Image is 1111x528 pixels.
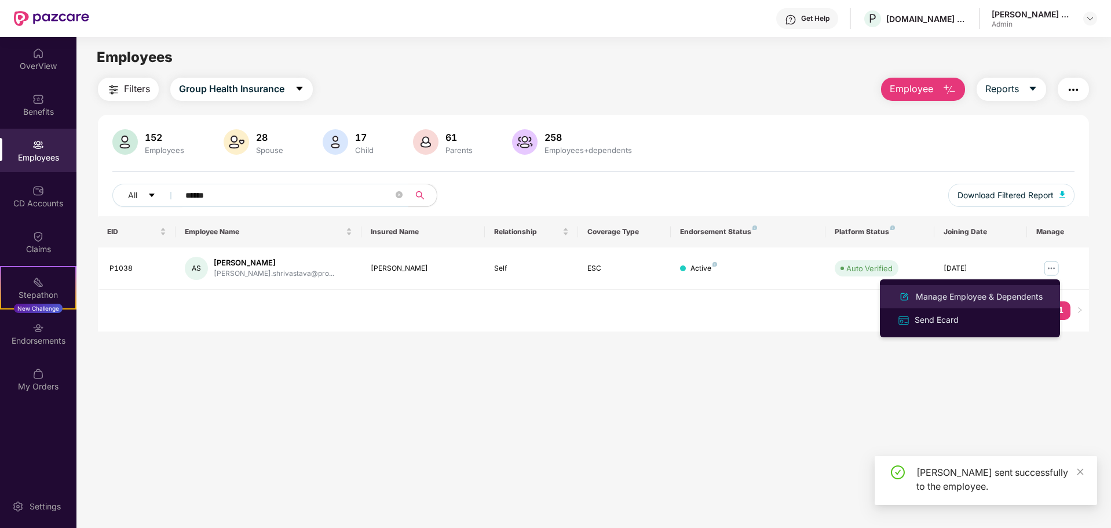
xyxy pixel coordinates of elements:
img: svg+xml;base64,PHN2ZyBpZD0iTXlfT3JkZXJzIiBkYXRhLW5hbWU9Ik15IE9yZGVycyIgeG1sbnM9Imh0dHA6Ly93d3cudz... [32,368,44,380]
img: svg+xml;base64,PHN2ZyBpZD0iQ2xhaW0iIHhtbG5zPSJodHRwOi8vd3d3LnczLm9yZy8yMDAwL3N2ZyIgd2lkdGg9IjIwIi... [32,231,44,242]
img: svg+xml;base64,PHN2ZyB4bWxucz0iaHR0cDovL3d3dy53My5vcmcvMjAwMC9zdmciIHhtbG5zOnhsaW5rPSJodHRwOi8vd3... [323,129,348,155]
div: 152 [142,132,187,143]
img: svg+xml;base64,PHN2ZyBpZD0iRW1wbG95ZWVzIiB4bWxucz0iaHR0cDovL3d3dy53My5vcmcvMjAwMC9zdmciIHdpZHRoPS... [32,139,44,151]
button: Filters [98,78,159,101]
div: Platform Status [835,227,924,236]
img: svg+xml;base64,PHN2ZyB4bWxucz0iaHR0cDovL3d3dy53My5vcmcvMjAwMC9zdmciIHhtbG5zOnhsaW5rPSJodHRwOi8vd3... [112,129,138,155]
button: Download Filtered Report [948,184,1075,207]
button: Allcaret-down [112,184,183,207]
th: Employee Name [176,216,361,247]
span: EID [107,227,158,236]
button: right [1070,301,1089,320]
span: caret-down [148,191,156,201]
button: Reportscaret-down [977,78,1046,101]
span: caret-down [1028,84,1037,94]
div: Endorsement Status [680,227,816,236]
div: Active [690,263,717,274]
span: Employee [890,82,933,96]
img: svg+xml;base64,PHN2ZyBpZD0iQ0RfQWNjb3VudHMiIGRhdGEtbmFtZT0iQ0QgQWNjb3VudHMiIHhtbG5zPSJodHRwOi8vd3... [32,185,44,196]
span: close-circle [396,191,403,198]
a: 1 [1052,301,1070,319]
img: svg+xml;base64,PHN2ZyB4bWxucz0iaHR0cDovL3d3dy53My5vcmcvMjAwMC9zdmciIHhtbG5zOnhsaW5rPSJodHRwOi8vd3... [224,129,249,155]
div: [DATE] [944,263,1018,274]
button: Group Health Insurancecaret-down [170,78,313,101]
div: Manage Employee & Dependents [913,290,1045,303]
div: [PERSON_NAME] Safeeruddin [PERSON_NAME] [992,9,1073,20]
div: Send Ecard [912,314,961,326]
img: svg+xml;base64,PHN2ZyB4bWxucz0iaHR0cDovL3d3dy53My5vcmcvMjAwMC9zdmciIHhtbG5zOnhsaW5rPSJodHRwOi8vd3... [897,290,911,304]
span: Download Filtered Report [957,189,1054,202]
img: svg+xml;base64,PHN2ZyBpZD0iSGVscC0zMngzMiIgeG1sbnM9Imh0dHA6Ly93d3cudzMub3JnLzIwMDAvc3ZnIiB3aWR0aD... [785,14,796,26]
div: 28 [254,132,286,143]
img: svg+xml;base64,PHN2ZyB4bWxucz0iaHR0cDovL3d3dy53My5vcmcvMjAwMC9zdmciIHdpZHRoPSIyMSIgaGVpZ2h0PSIyMC... [32,276,44,288]
div: Get Help [801,14,829,23]
img: svg+xml;base64,PHN2ZyBpZD0iQmVuZWZpdHMiIHhtbG5zPSJodHRwOi8vd3d3LnczLm9yZy8yMDAwL3N2ZyIgd2lkdGg9Ij... [32,93,44,105]
div: Settings [26,501,64,512]
div: [PERSON_NAME] sent successfully to the employee. [916,465,1083,493]
th: Coverage Type [578,216,671,247]
div: 258 [542,132,634,143]
img: svg+xml;base64,PHN2ZyB4bWxucz0iaHR0cDovL3d3dy53My5vcmcvMjAwMC9zdmciIHdpZHRoPSIyNCIgaGVpZ2h0PSIyNC... [107,83,120,97]
img: svg+xml;base64,PHN2ZyB4bWxucz0iaHR0cDovL3d3dy53My5vcmcvMjAwMC9zdmciIHdpZHRoPSI4IiBoZWlnaHQ9IjgiIH... [890,225,895,230]
span: P [869,12,876,26]
div: Employees+dependents [542,145,634,155]
div: Child [353,145,376,155]
span: Employee Name [185,227,343,236]
img: manageButton [1042,259,1061,278]
div: Spouse [254,145,286,155]
th: Joining Date [934,216,1027,247]
div: P1038 [109,263,166,274]
span: caret-down [295,84,304,94]
div: Employees [142,145,187,155]
div: [PERSON_NAME] [214,257,334,268]
img: svg+xml;base64,PHN2ZyB4bWxucz0iaHR0cDovL3d3dy53My5vcmcvMjAwMC9zdmciIHdpZHRoPSIyNCIgaGVpZ2h0PSIyNC... [1066,83,1080,97]
th: EID [98,216,176,247]
li: 1 [1052,301,1070,320]
span: search [408,191,431,200]
span: Filters [124,82,150,96]
img: svg+xml;base64,PHN2ZyBpZD0iU2V0dGluZy0yMHgyMCIgeG1sbnM9Imh0dHA6Ly93d3cudzMub3JnLzIwMDAvc3ZnIiB3aW... [12,501,24,512]
th: Manage [1027,216,1089,247]
span: right [1076,307,1083,314]
div: Admin [992,20,1073,29]
li: Next Page [1070,301,1089,320]
span: Employees [97,49,173,65]
img: svg+xml;base64,PHN2ZyB4bWxucz0iaHR0cDovL3d3dy53My5vcmcvMjAwMC9zdmciIHhtbG5zOnhsaW5rPSJodHRwOi8vd3... [512,129,538,155]
div: AS [185,257,208,280]
span: Group Health Insurance [179,82,284,96]
div: 17 [353,132,376,143]
div: 61 [443,132,475,143]
img: svg+xml;base64,PHN2ZyBpZD0iRW5kb3JzZW1lbnRzIiB4bWxucz0iaHR0cDovL3d3dy53My5vcmcvMjAwMC9zdmciIHdpZH... [32,322,44,334]
span: close [1076,468,1084,476]
div: [PERSON_NAME].shrivastava@pro... [214,268,334,279]
span: close-circle [396,190,403,201]
img: svg+xml;base64,PHN2ZyBpZD0iSG9tZSIgeG1sbnM9Imh0dHA6Ly93d3cudzMub3JnLzIwMDAvc3ZnIiB3aWR0aD0iMjAiIG... [32,48,44,59]
div: New Challenge [14,304,63,313]
span: check-circle [891,465,905,479]
img: svg+xml;base64,PHN2ZyB4bWxucz0iaHR0cDovL3d3dy53My5vcmcvMjAwMC9zdmciIHdpZHRoPSI4IiBoZWlnaHQ9IjgiIH... [712,262,717,267]
div: Auto Verified [846,263,893,274]
button: Employee [881,78,965,101]
span: Relationship [494,227,560,236]
div: Stepathon [1,289,75,301]
div: Parents [443,145,475,155]
img: svg+xml;base64,PHN2ZyB4bWxucz0iaHR0cDovL3d3dy53My5vcmcvMjAwMC9zdmciIHdpZHRoPSI4IiBoZWlnaHQ9IjgiIH... [752,225,757,230]
span: Reports [985,82,1019,96]
span: All [128,189,137,202]
img: svg+xml;base64,PHN2ZyBpZD0iRHJvcGRvd24tMzJ4MzIiIHhtbG5zPSJodHRwOi8vd3d3LnczLm9yZy8yMDAwL3N2ZyIgd2... [1086,14,1095,23]
th: Relationship [485,216,578,247]
div: ESC [587,263,662,274]
img: svg+xml;base64,PHN2ZyB4bWxucz0iaHR0cDovL3d3dy53My5vcmcvMjAwMC9zdmciIHhtbG5zOnhsaW5rPSJodHRwOi8vd3... [413,129,438,155]
img: svg+xml;base64,PHN2ZyB4bWxucz0iaHR0cDovL3d3dy53My5vcmcvMjAwMC9zdmciIHhtbG5zOnhsaW5rPSJodHRwOi8vd3... [1059,191,1065,198]
div: Self [494,263,568,274]
div: [PERSON_NAME] [371,263,476,274]
img: New Pazcare Logo [14,11,89,26]
div: [DOMAIN_NAME] PRIVATE LIMITED [886,13,967,24]
img: svg+xml;base64,PHN2ZyB4bWxucz0iaHR0cDovL3d3dy53My5vcmcvMjAwMC9zdmciIHhtbG5zOnhsaW5rPSJodHRwOi8vd3... [942,83,956,97]
button: search [408,184,437,207]
th: Insured Name [361,216,485,247]
img: svg+xml;base64,PHN2ZyB4bWxucz0iaHR0cDovL3d3dy53My5vcmcvMjAwMC9zdmciIHdpZHRoPSIxNiIgaGVpZ2h0PSIxNi... [897,314,910,327]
